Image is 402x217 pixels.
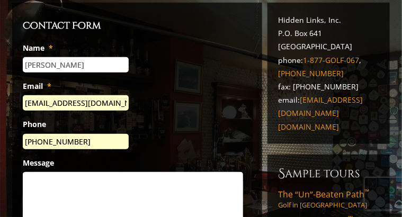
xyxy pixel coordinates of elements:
label: Name [23,43,53,53]
span: The “Un”-Beaten Path [278,188,369,200]
label: Message [23,158,54,168]
h3: Contact Form [23,19,252,33]
a: [EMAIL_ADDRESS][DOMAIN_NAME] [278,95,363,118]
a: [PHONE_NUMBER] [278,68,344,78]
p: Hidden Links, Inc. P.O. Box 641 [GEOGRAPHIC_DATA] phone: , fax: [PHONE_NUMBER] email: [278,13,379,133]
a: [DOMAIN_NAME] [278,122,339,132]
label: Email [23,82,51,91]
h6: Sample Tours [278,165,379,182]
a: The “Un”-Beaten Path™Golf in [GEOGRAPHIC_DATA] [278,188,379,210]
label: Phone [23,120,46,129]
a: 1-877-GOLF-067 [303,55,359,65]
